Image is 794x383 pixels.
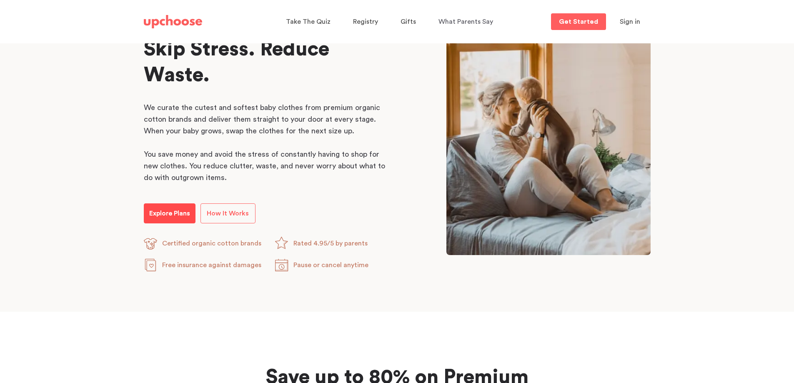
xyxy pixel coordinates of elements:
a: Take The Quiz [286,14,333,30]
span: Free insurance against damages [162,262,261,268]
p: Get Started [559,18,598,25]
p: Explore Plans [149,208,190,218]
a: Gifts [401,14,418,30]
a: What Parents Say [438,14,496,30]
span: How It Works [207,210,249,217]
a: Get Started [551,13,606,30]
span: Rated 4.95/5 by parents [293,240,368,247]
span: Gifts [401,18,416,25]
span: Sign in [620,18,640,25]
a: How It Works [200,203,255,223]
a: Registry [353,14,381,30]
button: Sign in [609,13,651,30]
img: UpChoose [144,15,202,28]
a: Explore Plans [144,203,195,223]
p: You save money and avoid the stress of constantly having to shop for new clothes. You reduce clut... [144,148,390,183]
span: Pause or cancel anytime [293,262,368,268]
span: Take The Quiz [286,18,331,25]
img: Mom playing with her baby in a garden [446,36,651,255]
span: Registry [353,18,378,25]
p: We curate the cutest and softest baby clothes from premium organic cotton brands and deliver them... [144,102,390,137]
a: UpChoose [144,13,202,30]
span: Certified organic cotton brands [162,240,261,247]
span: What Parents Say [438,18,493,25]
